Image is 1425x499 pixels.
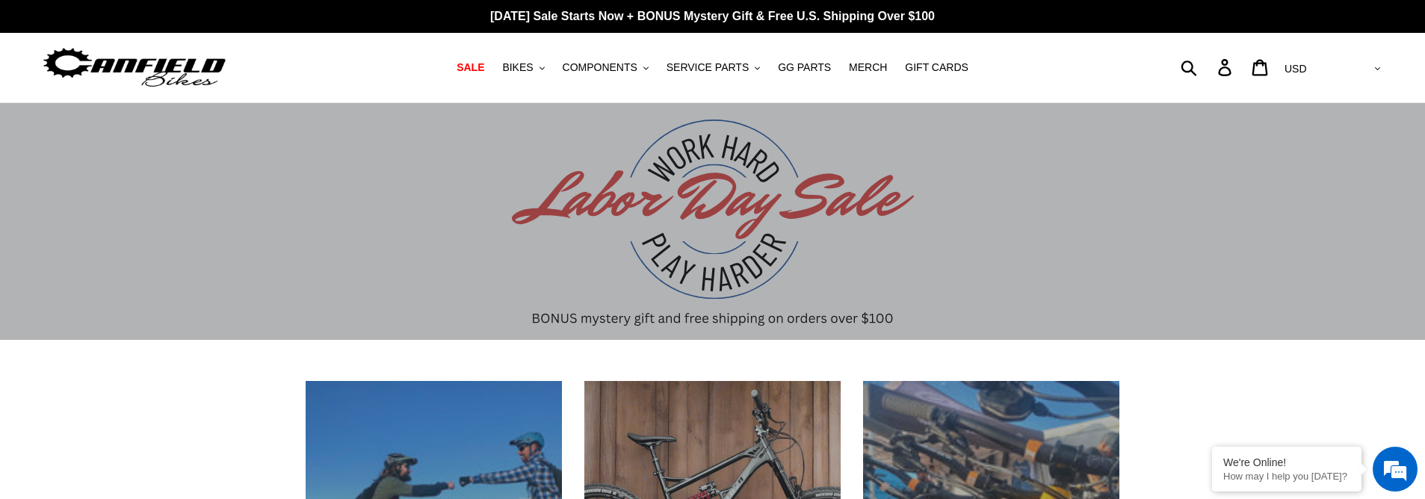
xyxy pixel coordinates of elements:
[1223,456,1350,468] div: We're Online!
[897,58,976,78] a: GIFT CARDS
[841,58,894,78] a: MERCH
[1189,51,1227,84] input: Search
[667,61,749,74] span: SERVICE PARTS
[41,44,228,91] img: Canfield Bikes
[502,61,533,74] span: BIKES
[1223,471,1350,482] p: How may I help you today?
[849,61,887,74] span: MERCH
[778,61,831,74] span: GG PARTS
[563,61,637,74] span: COMPONENTS
[905,61,968,74] span: GIFT CARDS
[770,58,838,78] a: GG PARTS
[449,58,492,78] a: SALE
[495,58,551,78] button: BIKES
[659,58,767,78] button: SERVICE PARTS
[457,61,484,74] span: SALE
[555,58,656,78] button: COMPONENTS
